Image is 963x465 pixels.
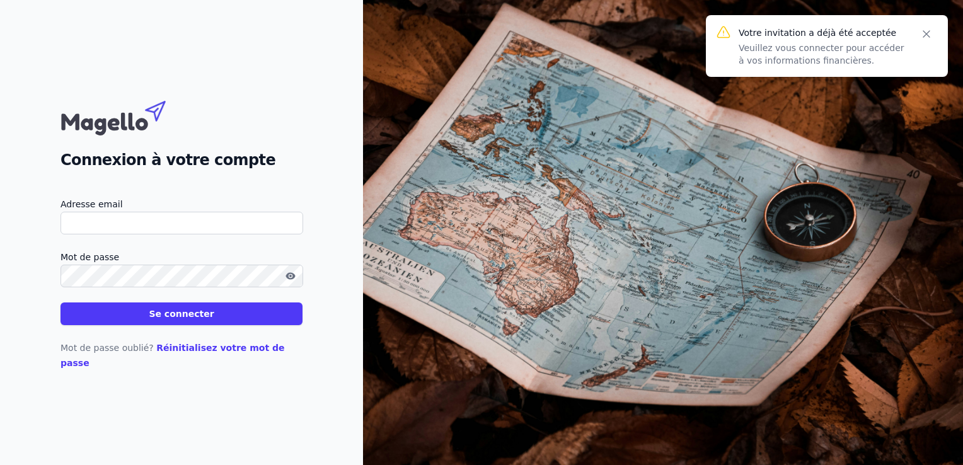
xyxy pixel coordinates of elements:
p: Votre invitation a déjà été acceptée [739,26,905,39]
p: Veuillez vous connecter pour accéder à vos informations financières. [739,42,905,67]
label: Mot de passe [61,250,303,265]
p: Mot de passe oublié? [61,340,303,370]
a: Réinitialisez votre mot de passe [61,343,285,368]
button: Se connecter [61,302,303,325]
img: Magello [61,95,193,139]
h2: Connexion à votre compte [61,149,303,171]
label: Adresse email [61,197,303,212]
